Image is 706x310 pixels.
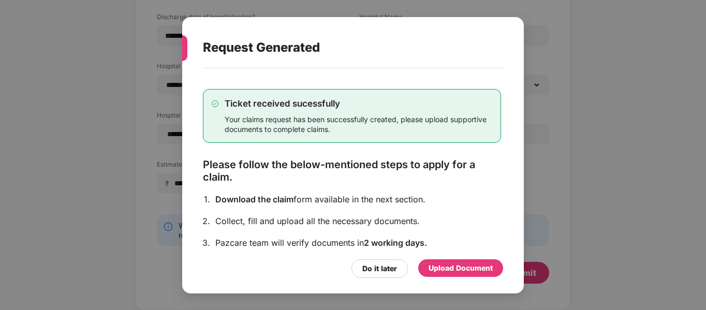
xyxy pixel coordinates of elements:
div: Request Generated [203,27,478,68]
span: Download the claim [215,194,293,204]
div: Do it later [362,262,397,274]
div: Your claims request has been successfully created, please upload supportive documents to complete... [225,114,492,134]
div: Pazcare team will verify documents in [215,237,501,248]
div: 3. [202,237,210,248]
div: Please follow the below-mentioned steps to apply for a claim. [203,158,501,183]
div: Upload Document [429,262,493,273]
div: form available in the next section. [215,193,501,204]
div: Ticket received sucessfully [225,97,492,109]
div: 1. [204,193,210,204]
span: 2 working days. [364,237,427,247]
div: Collect, fill and upload all the necessary documents. [215,215,501,226]
img: svg+xml;base64,PHN2ZyB4bWxucz0iaHR0cDovL3d3dy53My5vcmcvMjAwMC9zdmciIHdpZHRoPSIxMy4zMzMiIGhlaWdodD... [212,100,218,107]
div: 2. [202,215,210,226]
